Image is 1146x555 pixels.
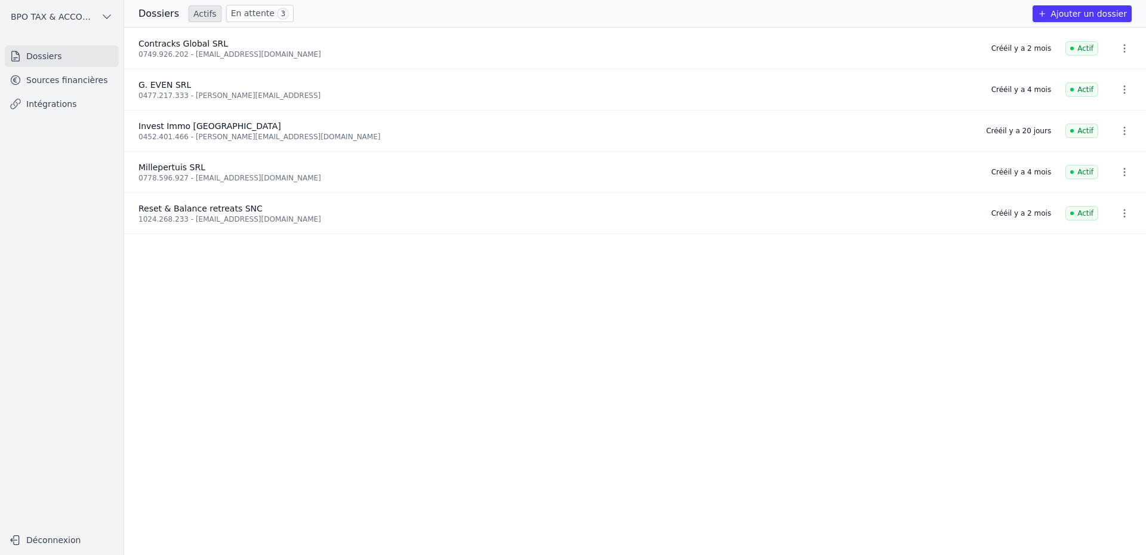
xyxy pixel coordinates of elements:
span: Actif [1065,165,1098,179]
div: Créé il y a 20 jours [986,126,1051,136]
button: BPO TAX & ACCOUNTANCY SRL [5,7,119,26]
span: 3 [277,8,289,20]
div: 0452.401.466 - [PERSON_NAME][EMAIL_ADDRESS][DOMAIN_NAME] [138,132,972,142]
button: Déconnexion [5,531,119,550]
span: Actif [1065,41,1098,56]
span: G. EVEN SRL [138,80,191,90]
div: 0477.217.333 - [PERSON_NAME][EMAIL_ADDRESS] [138,91,977,100]
a: Intégrations [5,93,119,115]
span: Contracks Global SRL [138,39,228,48]
span: BPO TAX & ACCOUNTANCY SRL [11,11,96,23]
div: 1024.268.233 - [EMAIL_ADDRESS][DOMAIN_NAME] [138,214,977,224]
div: 0749.926.202 - [EMAIL_ADDRESS][DOMAIN_NAME] [138,50,977,59]
span: Actif [1065,82,1098,97]
div: Créé il y a 2 mois [991,44,1051,53]
div: Créé il y a 4 mois [991,167,1051,177]
span: Reset & Balance retreats SNC [138,204,263,213]
span: Actif [1065,124,1098,138]
span: Millepertuis SRL [138,162,205,172]
h3: Dossiers [138,7,179,21]
div: Créé il y a 2 mois [991,208,1051,218]
div: Créé il y a 4 mois [991,85,1051,94]
button: Ajouter un dossier [1033,5,1132,22]
span: Actif [1065,206,1098,220]
div: 0778.596.927 - [EMAIL_ADDRESS][DOMAIN_NAME] [138,173,977,183]
a: Actifs [189,5,221,22]
a: Sources financières [5,69,119,91]
span: Invest Immo [GEOGRAPHIC_DATA] [138,121,281,131]
a: Dossiers [5,45,119,67]
a: En attente 3 [226,5,294,22]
